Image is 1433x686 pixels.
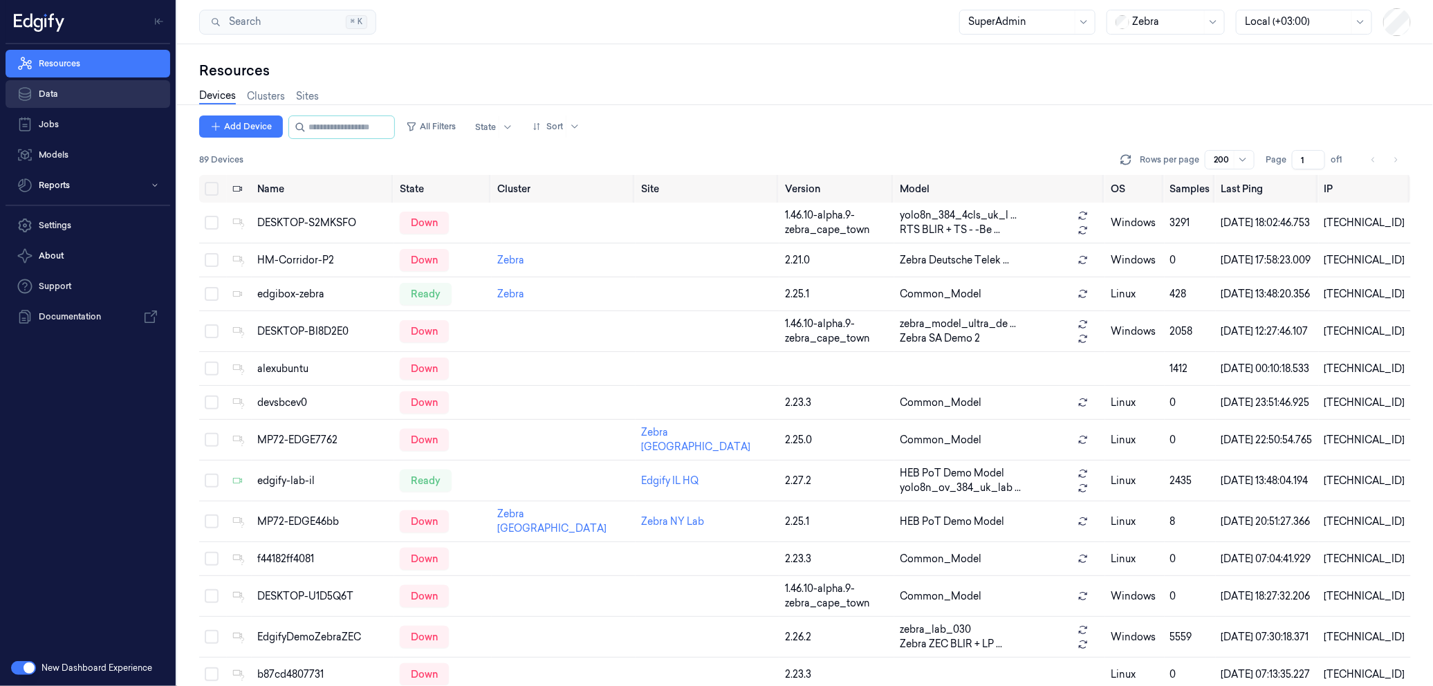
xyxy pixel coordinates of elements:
button: Search⌘K [199,10,376,35]
a: Settings [6,212,170,239]
span: Page [1266,154,1286,166]
p: linux [1111,552,1159,566]
p: windows [1111,589,1159,604]
p: linux [1111,514,1159,529]
th: Version [779,175,894,203]
button: Select row [205,362,219,376]
span: Zebra SA Demo 2 [900,331,980,346]
th: Cluster [492,175,636,203]
div: DESKTOP-S2MKSFO [257,216,389,230]
div: down [400,320,449,342]
div: 2.23.3 [785,396,889,410]
div: 1.46.10-alpha.9-zebra_cape_town [785,317,889,346]
div: [TECHNICAL_ID] [1324,630,1405,645]
button: Select row [205,589,219,603]
p: windows [1111,216,1159,230]
div: 2.26.2 [785,630,889,645]
span: HEB PoT Demo Model [900,514,1004,529]
th: Samples [1165,175,1216,203]
span: HEB PoT Demo Model [900,466,1004,481]
a: Zebra [497,254,524,266]
button: Select row [205,630,219,644]
div: 3291 [1170,216,1210,230]
span: Zebra Deutsche Telek ... [900,253,1009,268]
a: Documentation [6,303,170,331]
button: Select all [205,182,219,196]
a: Zebra [GEOGRAPHIC_DATA] [497,508,607,535]
div: 2.25.1 [785,514,889,529]
p: linux [1111,667,1159,682]
span: Common_Model [900,287,981,302]
div: alexubuntu [257,362,389,376]
div: [DATE] 12:27:46.107 [1221,324,1313,339]
div: 2435 [1170,474,1210,488]
div: 0 [1170,253,1210,268]
div: down [400,212,449,234]
div: MP72-EDGE7762 [257,433,389,447]
div: 0 [1170,433,1210,447]
button: Select row [205,216,219,230]
div: [TECHNICAL_ID] [1324,667,1405,682]
div: [DATE] 22:50:54.765 [1221,433,1313,447]
div: down [400,391,449,414]
span: Common_Model [900,433,981,447]
div: 2.25.1 [785,287,889,302]
div: [TECHNICAL_ID] [1324,589,1405,604]
div: ready [400,283,452,305]
div: [DATE] 18:02:46.753 [1221,216,1313,230]
span: Zebra ZEC BLIR + LP ... [900,637,1002,651]
div: EdgifyDemoZebraZEC [257,630,389,645]
div: 0 [1170,552,1210,566]
span: Common_Model [900,552,981,566]
div: down [400,548,449,570]
th: IP [1319,175,1411,203]
p: Rows per page [1140,154,1199,166]
p: linux [1111,287,1159,302]
div: 5559 [1170,630,1210,645]
p: linux [1111,474,1159,488]
p: windows [1111,630,1159,645]
div: ready [400,470,452,492]
div: down [400,429,449,451]
div: [TECHNICAL_ID] [1324,514,1405,529]
button: Select row [205,396,219,409]
a: Devices [199,89,236,104]
div: [TECHNICAL_ID] [1324,287,1405,302]
a: Jobs [6,111,170,138]
div: [DATE] 07:13:35.227 [1221,667,1313,682]
div: [TECHNICAL_ID] [1324,362,1405,376]
a: Zebra NY Lab [641,515,704,528]
div: [DATE] 07:30:18.371 [1221,630,1313,645]
button: Select row [205,433,219,447]
div: [DATE] 00:10:18.533 [1221,362,1313,376]
th: Model [894,175,1105,203]
button: All Filters [400,115,461,138]
button: Select row [205,253,219,267]
a: Zebra [497,288,524,300]
span: 89 Devices [199,154,243,166]
button: Select row [205,474,219,488]
th: Last Ping [1216,175,1319,203]
div: MP72-EDGE46bb [257,514,389,529]
p: linux [1111,433,1159,447]
div: [DATE] 07:04:41.929 [1221,552,1313,566]
a: Sites [296,89,319,104]
span: Common_Model [900,396,981,410]
nav: pagination [1364,150,1405,169]
button: Toggle Navigation [148,10,170,33]
button: Select row [205,667,219,681]
div: 1412 [1170,362,1210,376]
button: About [6,242,170,270]
span: yolo8n_ov_384_uk_lab ... [900,481,1021,495]
th: State [394,175,492,203]
div: Resources [199,61,1411,80]
div: edgibox-zebra [257,287,389,302]
button: Select row [205,514,219,528]
span: Common_Model [900,589,981,604]
a: Zebra [GEOGRAPHIC_DATA] [641,426,750,453]
div: [TECHNICAL_ID] [1324,552,1405,566]
div: [DATE] 13:48:04.194 [1221,474,1313,488]
div: 2.23.3 [785,667,889,682]
p: windows [1111,253,1159,268]
div: down [400,585,449,607]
